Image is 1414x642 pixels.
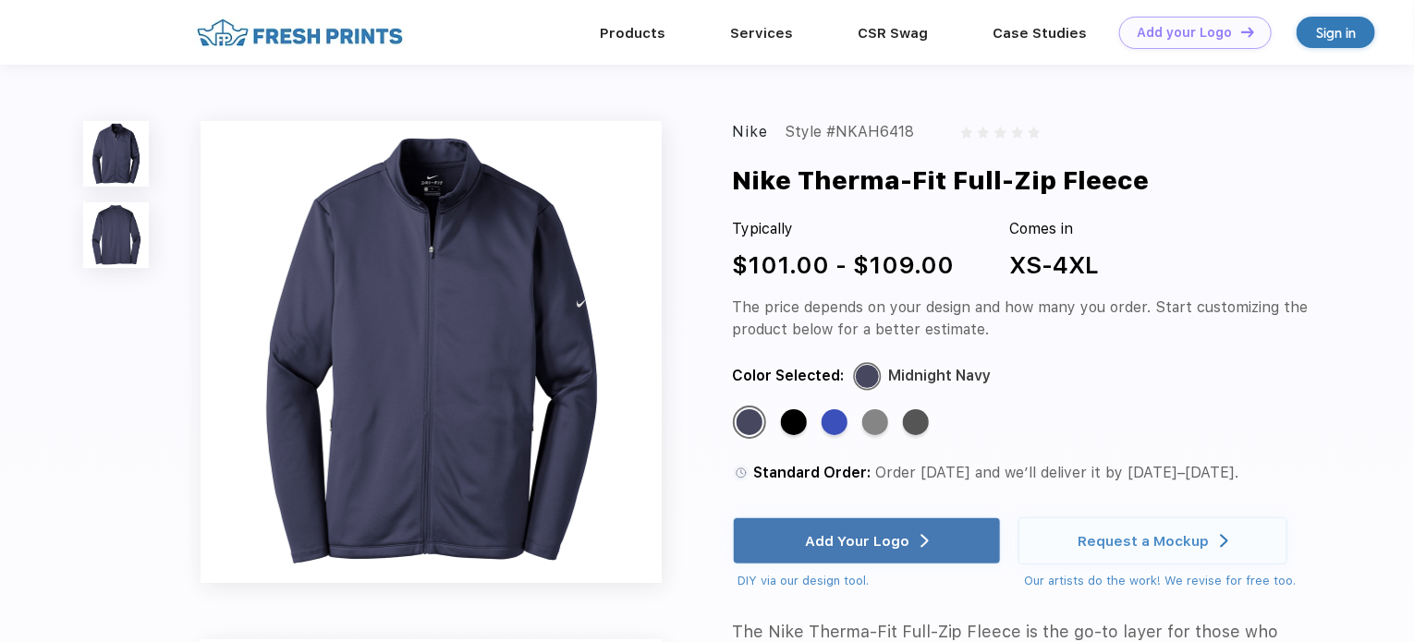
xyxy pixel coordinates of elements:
div: Sign in [1316,22,1356,43]
div: Game Royal [822,409,847,435]
span: Order [DATE] and we’ll deliver it by [DATE]–[DATE]. [876,464,1239,481]
img: standard order [733,465,750,481]
div: Anthracite [903,409,929,435]
img: func=resize&h=640 [201,121,663,583]
div: Nike [733,121,770,143]
img: white arrow [1220,534,1228,548]
div: Dark Grey Heather [862,409,888,435]
div: Our artists do the work! We revise for free too. [1024,572,1296,590]
img: gray_star.svg [1012,127,1023,138]
span: Standard Order: [754,464,872,481]
img: gray_star.svg [978,127,989,138]
div: Add your Logo [1137,25,1232,41]
div: Add Your Logo [805,532,909,551]
div: DIY via our design tool. [738,572,1002,590]
div: The price depends on your design and how many you order. Start customizing the product below for ... [733,297,1312,341]
img: gray_star.svg [994,127,1006,138]
div: Request a Mockup [1078,532,1209,551]
img: func=resize&h=100 [83,202,148,267]
img: fo%20logo%202.webp [191,17,408,49]
div: Black [781,409,807,435]
img: white arrow [920,534,929,548]
img: DT [1241,27,1254,37]
div: Midnight Navy [889,365,992,387]
img: gray_star.svg [961,127,972,138]
div: Comes in [1010,218,1100,240]
a: Products [600,25,665,42]
div: $101.00 - $109.00 [733,247,955,283]
div: XS-4XL [1010,247,1100,283]
div: Style #NKAH6418 [785,121,914,143]
div: Midnight Navy [737,409,762,435]
div: Color Selected: [733,365,845,387]
div: Typically [733,218,955,240]
a: Sign in [1297,17,1375,48]
div: Nike Therma-Fit Full-Zip Fleece [733,162,1150,200]
img: gray_star.svg [1029,127,1040,138]
img: func=resize&h=100 [83,121,148,186]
